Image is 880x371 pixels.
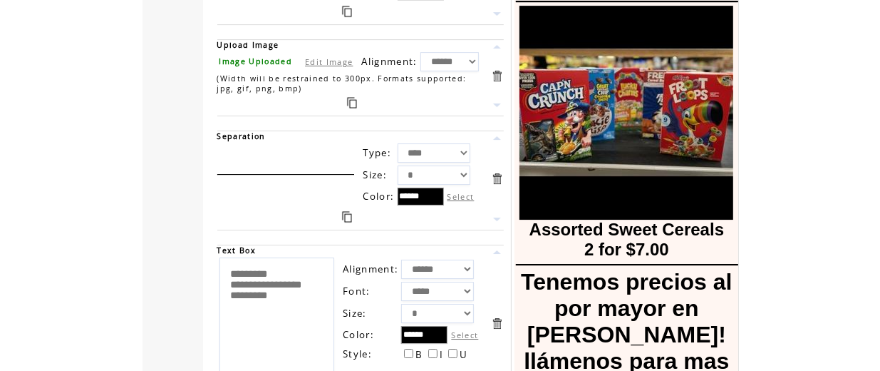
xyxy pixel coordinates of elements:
span: Alignment: [343,263,398,275]
span: Color: [343,328,374,341]
span: Alignment: [362,55,418,68]
span: Style: [343,347,372,360]
span: Size: [363,168,388,181]
a: Delete this item [490,317,504,330]
span: Upload Image [217,40,279,50]
span: Size: [343,307,367,320]
a: Move this item up [490,245,504,259]
label: Select [451,330,478,340]
span: U [460,348,467,361]
a: Duplicate this item [342,211,352,223]
a: Move this item up [490,131,504,145]
label: Select [447,191,475,202]
span: Font: [343,285,371,298]
span: (Width will be restrained to 300px. Formats supported: jpg, gif, png, bmp) [217,73,467,93]
span: Separation [217,131,266,141]
span: I [440,348,443,361]
a: Move this item up [490,40,504,54]
a: Move this item down [490,213,504,226]
a: Move this item down [490,98,504,112]
font: Assorted Sweet Cereals 2 for $7.00 [529,220,724,259]
span: Text Box [217,245,257,255]
span: Color: [363,190,395,203]
span: Image Uploaded [219,56,293,66]
span: B [415,348,423,361]
a: Edit Image [305,56,353,67]
a: Duplicate this item [347,97,357,108]
img: images [519,6,733,220]
span: Type: [363,146,392,159]
a: Delete this item [490,69,504,83]
a: Delete this item [490,172,504,185]
a: Duplicate this item [342,6,352,17]
a: Move this item down [490,7,504,21]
